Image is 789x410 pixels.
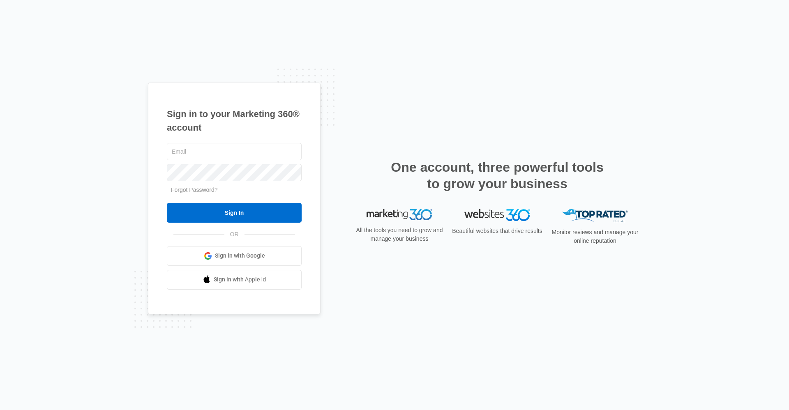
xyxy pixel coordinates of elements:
[167,143,302,160] input: Email
[215,251,265,260] span: Sign in with Google
[367,209,432,221] img: Marketing 360
[353,226,445,243] p: All the tools you need to grow and manage your business
[388,159,606,192] h2: One account, three powerful tools to grow your business
[549,228,641,245] p: Monitor reviews and manage your online reputation
[224,230,245,239] span: OR
[171,187,218,193] a: Forgot Password?
[167,203,302,223] input: Sign In
[214,275,266,284] span: Sign in with Apple Id
[167,246,302,266] a: Sign in with Google
[451,227,543,235] p: Beautiful websites that drive results
[167,270,302,290] a: Sign in with Apple Id
[464,209,530,221] img: Websites 360
[167,107,302,134] h1: Sign in to your Marketing 360® account
[562,209,628,223] img: Top Rated Local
